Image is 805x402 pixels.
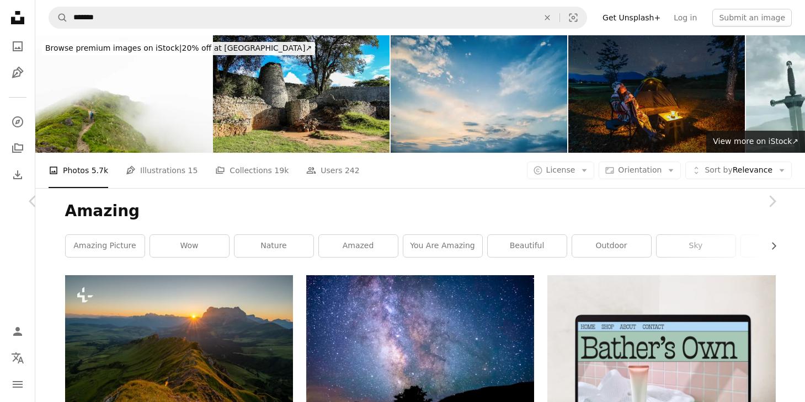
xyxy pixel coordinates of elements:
[712,9,792,26] button: Submit an image
[527,162,595,179] button: License
[713,137,798,146] span: View more on iStock ↗
[739,148,805,254] a: Next
[306,153,359,188] a: Users 242
[188,164,198,176] span: 15
[49,7,587,29] form: Find visuals sitewide
[618,165,662,174] span: Orientation
[488,235,567,257] a: beautiful
[306,346,534,356] a: silhouette of trees and mountain under blue sky at nighttime
[7,137,29,159] a: Collections
[345,164,360,176] span: 242
[49,7,68,28] button: Search Unsplash
[599,162,681,179] button: Orientation
[657,235,735,257] a: sky
[7,62,29,84] a: Illustrations
[45,44,312,52] span: 20% off at [GEOGRAPHIC_DATA] ↗
[705,165,772,176] span: Relevance
[685,162,792,179] button: Sort byRelevance
[596,9,667,26] a: Get Unsplash+
[35,35,212,153] img: Lone hiker on a mountain ridge in the clouds
[560,7,587,28] button: Visual search
[45,44,182,52] span: Browse premium images on iStock |
[706,131,805,153] a: View more on iStock↗
[546,165,575,174] span: License
[403,235,482,257] a: you are amazing
[7,320,29,342] a: Log in / Sign up
[319,235,398,257] a: amazed
[65,201,776,221] h1: Amazing
[274,164,289,176] span: 19k
[7,347,29,369] button: Language
[66,235,145,257] a: amazing picture
[568,35,745,153] img: A woman sits alone at camp site enjoying night view of the stars
[705,165,732,174] span: Sort by
[150,235,229,257] a: wow
[126,153,198,188] a: Illustrations 15
[35,35,322,62] a: Browse premium images on iStock|20% off at [GEOGRAPHIC_DATA]↗
[234,235,313,257] a: nature
[391,35,567,153] img: Sunset sky
[7,111,29,133] a: Explore
[667,9,703,26] a: Log in
[65,346,293,356] a: the sun is setting over a mountain range
[213,35,390,153] img: The Great Zimbabwe ruins outside Masvingo in Zimbabwe
[572,235,651,257] a: outdoor
[535,7,559,28] button: Clear
[7,35,29,57] a: Photos
[215,153,289,188] a: Collections 19k
[7,373,29,395] button: Menu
